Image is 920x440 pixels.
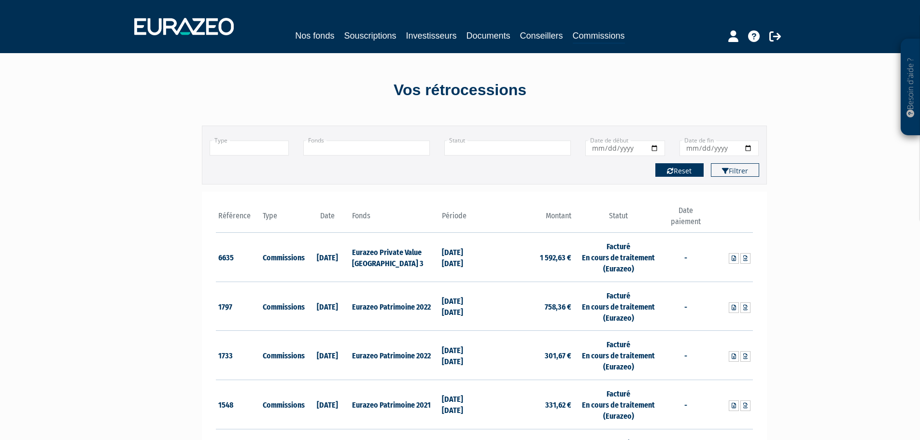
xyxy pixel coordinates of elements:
div: Vos rétrocessions [185,79,736,101]
td: Commissions [260,282,305,331]
a: Souscriptions [344,29,396,43]
td: [DATE] [305,380,350,429]
th: Statut [574,205,663,233]
td: [DATE] [DATE] [439,380,484,429]
th: Montant [484,205,574,233]
td: 1733 [216,331,261,380]
td: Commissions [260,233,305,282]
td: - [663,282,708,331]
td: Commissions [260,380,305,429]
th: Fonds [350,205,439,233]
img: 1732889491-logotype_eurazeo_blanc_rvb.png [134,18,234,35]
td: Eurazeo Patrimoine 2022 [350,282,439,331]
td: [DATE] [305,331,350,380]
td: Facturé En cours de traitement (Eurazeo) [574,380,663,429]
td: [DATE] [DATE] [439,233,484,282]
th: Date [305,205,350,233]
th: Référence [216,205,261,233]
td: - [663,233,708,282]
td: 1548 [216,380,261,429]
td: [DATE] [305,282,350,331]
td: Facturé En cours de traitement (Eurazeo) [574,282,663,331]
td: - [663,380,708,429]
a: Investisseurs [406,29,456,43]
th: Période [439,205,484,233]
td: 6635 [216,233,261,282]
p: Besoin d'aide ? [905,44,916,131]
td: 1797 [216,282,261,331]
td: Eurazeo Patrimoine 2021 [350,380,439,429]
a: Documents [467,29,510,43]
td: 301,67 € [484,331,574,380]
button: Filtrer [711,163,759,177]
th: Type [260,205,305,233]
td: 1 592,63 € [484,233,574,282]
td: Facturé En cours de traitement (Eurazeo) [574,233,663,282]
a: Nos fonds [295,29,334,43]
a: Conseillers [520,29,563,43]
th: Date paiement [663,205,708,233]
td: - [663,331,708,380]
td: [DATE] [305,233,350,282]
td: 758,36 € [484,282,574,331]
td: Eurazeo Private Value [GEOGRAPHIC_DATA] 3 [350,233,439,282]
button: Reset [655,163,704,177]
td: 331,62 € [484,380,574,429]
td: Commissions [260,331,305,380]
td: Facturé En cours de traitement (Eurazeo) [574,331,663,380]
td: [DATE] [DATE] [439,282,484,331]
td: Eurazeo Patrimoine 2022 [350,331,439,380]
td: [DATE] [DATE] [439,331,484,380]
a: Commissions [573,29,625,44]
